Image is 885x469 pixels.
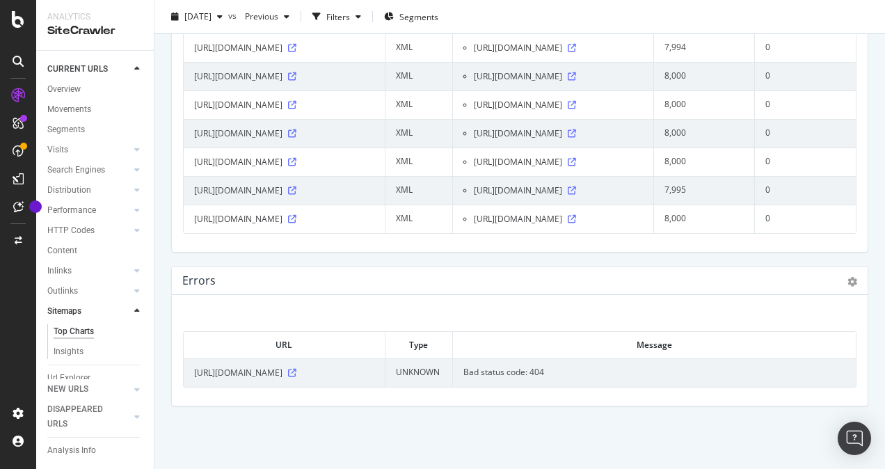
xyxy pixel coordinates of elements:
td: 0 [755,62,856,90]
a: Top Charts [54,324,144,339]
td: 7,994 [654,33,755,62]
a: Visit Online Page [568,101,576,109]
td: 0 [755,205,856,233]
td: XML [385,205,453,233]
div: Analytics [47,11,143,23]
th: URL [184,332,385,358]
div: Outlinks [47,284,78,299]
div: Overview [47,82,81,97]
div: Tooltip anchor [29,200,42,213]
a: Visit Online Page [288,158,296,166]
span: [URL][DOMAIN_NAME] [194,366,282,380]
span: Previous [239,10,278,22]
td: XML [385,176,453,205]
i: Options [847,277,857,287]
a: Visit Online Page [568,129,576,138]
span: [URL][DOMAIN_NAME] [194,41,282,55]
td: 0 [755,119,856,148]
div: Search Engines [47,163,105,177]
a: Visit Online Page [288,129,296,138]
a: Visits [47,143,130,157]
td: 8,000 [654,90,755,119]
a: Url Explorer [47,371,144,385]
span: [URL][DOMAIN_NAME] [474,127,562,141]
span: [URL][DOMAIN_NAME] [194,98,282,112]
a: Visit Online Page [568,72,576,81]
button: [DATE] [166,6,228,28]
a: Movements [47,102,144,117]
div: Open Intercom Messenger [838,422,871,455]
td: 8,000 [654,119,755,148]
td: 0 [755,176,856,205]
a: Visit Online Page [288,215,296,223]
td: XML [385,33,453,62]
span: [URL][DOMAIN_NAME] [474,41,562,55]
div: Content [47,244,77,258]
a: Sitemaps [47,304,130,319]
a: Content [47,244,144,258]
a: CURRENT URLS [47,62,130,77]
a: Visit Online Page [568,158,576,166]
a: Visit Online Page [288,186,296,195]
div: HTTP Codes [47,223,95,238]
td: 7,995 [654,176,755,205]
div: CURRENT URLS [47,62,108,77]
button: Filters [307,6,367,28]
td: Bad status code: 404 [453,358,856,387]
td: XML [385,119,453,148]
span: [URL][DOMAIN_NAME] [194,155,282,169]
a: Visit Online Page [288,44,296,52]
div: Insights [54,344,83,359]
a: Search Engines [47,163,130,177]
div: Visits [47,143,68,157]
span: [URL][DOMAIN_NAME] [194,70,282,84]
div: Distribution [47,183,91,198]
span: [URL][DOMAIN_NAME] [194,212,282,226]
a: Insights [54,344,144,359]
span: [URL][DOMAIN_NAME] [474,98,562,112]
td: 0 [755,148,856,176]
a: Visit Online Page [288,369,296,377]
td: 0 [755,90,856,119]
td: XML [385,148,453,176]
a: Visit Online Page [288,101,296,109]
span: vs [228,9,239,21]
a: Distribution [47,183,130,198]
a: Segments [47,122,144,137]
th: Message [453,332,856,358]
td: 8,000 [654,62,755,90]
div: NEW URLS [47,382,88,397]
a: Outlinks [47,284,130,299]
div: Top Charts [54,324,94,339]
div: Filters [326,10,350,22]
th: Type [385,332,453,358]
div: Segments [47,122,85,137]
div: Sitemaps [47,304,81,319]
td: 8,000 [654,205,755,233]
div: Url Explorer [47,371,90,385]
span: [URL][DOMAIN_NAME] [194,184,282,198]
span: [URL][DOMAIN_NAME] [474,212,562,226]
a: NEW URLS [47,382,130,397]
a: Visit Online Page [288,72,296,81]
a: Visit Online Page [568,44,576,52]
a: DISAPPEARED URLS [47,402,130,431]
a: Analysis Info [47,443,144,458]
button: Previous [239,6,295,28]
span: [URL][DOMAIN_NAME] [474,70,562,84]
a: Inlinks [47,264,130,278]
h4: Errors [182,271,216,290]
div: Performance [47,203,96,218]
span: Segments [399,10,438,22]
div: Inlinks [47,264,72,278]
div: DISAPPEARED URLS [47,402,118,431]
div: SiteCrawler [47,23,143,39]
button: Segments [378,6,444,28]
a: Performance [47,203,130,218]
a: Visit Online Page [568,215,576,223]
span: 2025 Oct. 4th [184,10,212,22]
span: [URL][DOMAIN_NAME] [474,184,562,198]
a: Visit Online Page [568,186,576,195]
div: Movements [47,102,91,117]
a: HTTP Codes [47,223,130,238]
